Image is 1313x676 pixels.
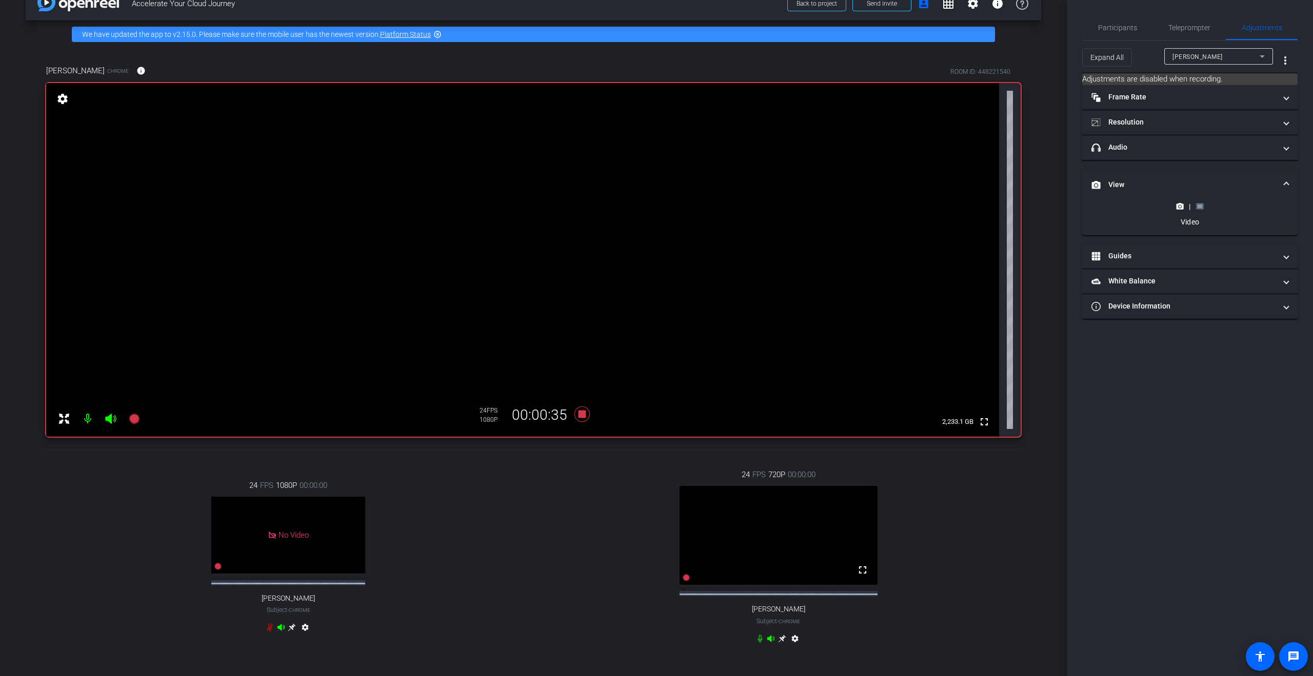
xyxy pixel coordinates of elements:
div: 24 [480,406,505,415]
mat-icon: highlight_off [433,30,442,38]
span: Adjustments [1242,24,1282,31]
span: No Video [278,530,309,540]
mat-panel-title: Audio [1091,142,1276,153]
span: 00:00:00 [300,480,327,491]
span: 24 [742,469,750,480]
mat-panel-title: Resolution [1091,117,1276,128]
span: Chrome [107,67,129,75]
mat-expansion-panel-header: View [1082,169,1298,201]
mat-panel-title: Device Information [1091,301,1276,312]
span: Subject [267,605,310,614]
span: 2,233.1 GB [939,416,977,428]
mat-panel-title: View [1091,179,1276,190]
mat-panel-title: Frame Rate [1091,92,1276,103]
mat-icon: more_vert [1279,54,1291,67]
mat-card: Adjustments are disabled when recording. [1082,73,1298,85]
button: Expand All [1082,48,1132,67]
mat-expansion-panel-header: Guides [1082,244,1298,269]
mat-panel-title: Guides [1091,251,1276,261]
mat-icon: accessibility [1254,650,1266,663]
span: - [777,618,779,625]
span: FPS [260,480,273,491]
mat-expansion-panel-header: Audio [1082,135,1298,160]
span: FPS [487,407,498,414]
mat-icon: fullscreen [857,564,869,576]
mat-icon: settings [55,93,70,105]
span: 00:00:00 [788,469,815,480]
span: Chrome [289,607,310,613]
div: Video [1171,217,1208,227]
div: ROOM ID: 448221540 [950,67,1010,76]
span: [PERSON_NAME] [1172,53,1223,60]
div: We have updated the app to v2.15.0. Please make sure the mobile user has the newest version. [72,27,995,42]
div: | [1171,201,1208,212]
mat-icon: settings [299,623,311,636]
div: 00:00:35 [505,406,574,424]
span: Participants [1098,24,1137,31]
span: Subject [757,617,800,626]
mat-expansion-panel-header: Frame Rate [1082,85,1298,110]
button: More Options for Adjustments Panel [1273,48,1298,73]
span: 24 [249,480,257,491]
mat-expansion-panel-header: Device Information [1082,294,1298,319]
span: Teleprompter [1168,24,1210,31]
span: 1080P [276,480,297,491]
mat-icon: fullscreen [978,416,990,428]
mat-panel-title: White Balance [1091,276,1276,286]
span: [PERSON_NAME] [752,605,805,613]
span: FPS [752,469,766,480]
a: Platform Status [380,30,431,38]
mat-icon: info [136,66,146,75]
mat-icon: settings [789,634,801,647]
span: 720P [768,469,785,480]
mat-expansion-panel-header: White Balance [1082,269,1298,294]
span: Chrome [779,619,800,624]
mat-icon: message [1287,650,1300,663]
span: [PERSON_NAME] [46,65,105,76]
mat-expansion-panel-header: Resolution [1082,110,1298,135]
div: 1080P [480,416,505,424]
span: Expand All [1090,48,1124,67]
div: View [1082,201,1298,235]
span: - [287,606,289,613]
span: [PERSON_NAME] [262,594,315,603]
